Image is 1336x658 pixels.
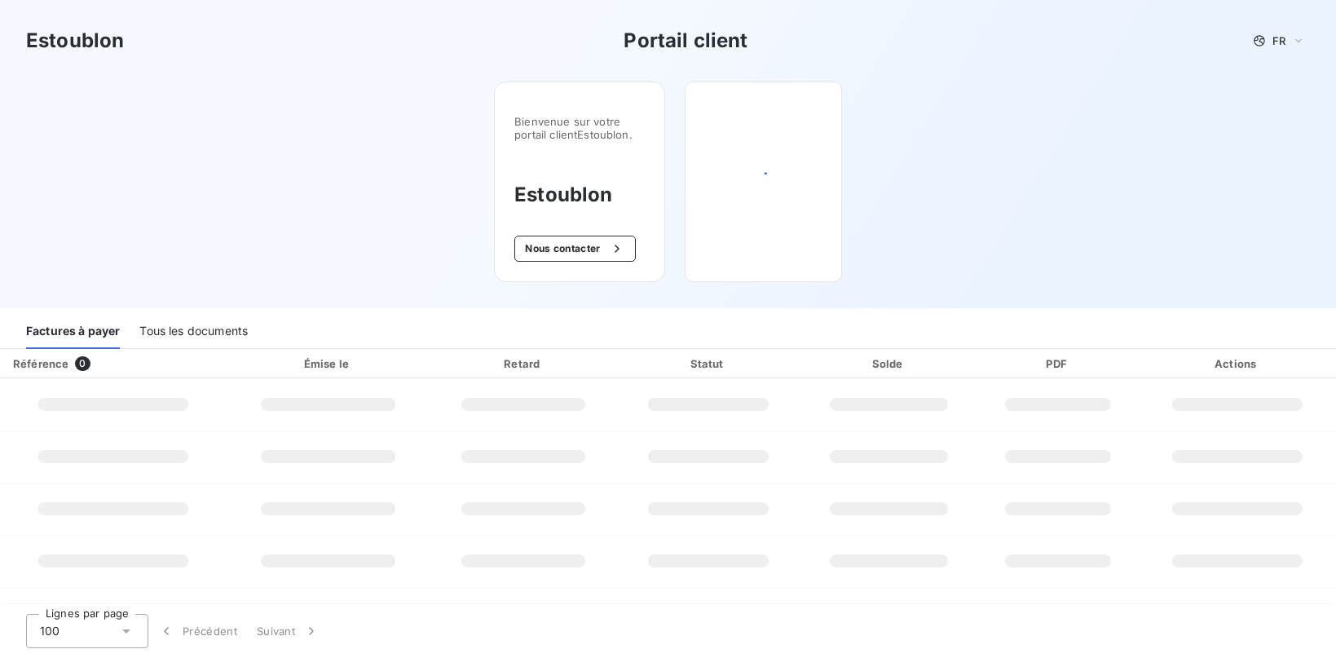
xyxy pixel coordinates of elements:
span: FR [1272,34,1285,47]
span: 100 [40,623,60,639]
div: Tous les documents [139,315,248,349]
h3: Estoublon [26,26,124,55]
button: Suivant [247,614,329,648]
button: Nous contacter [514,236,635,262]
div: Statut [620,355,796,372]
h3: Estoublon [514,180,644,210]
div: Émise le [229,355,426,372]
div: Solde [803,355,975,372]
div: Retard [433,355,614,372]
h3: Portail client [624,26,747,55]
div: PDF [981,355,1135,372]
span: 0 [75,356,90,371]
button: Précédent [148,614,247,648]
span: Bienvenue sur votre portail client Estoublon . [514,115,644,141]
div: Factures à payer [26,315,120,349]
div: Référence [13,357,68,370]
div: Actions [1141,355,1333,372]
